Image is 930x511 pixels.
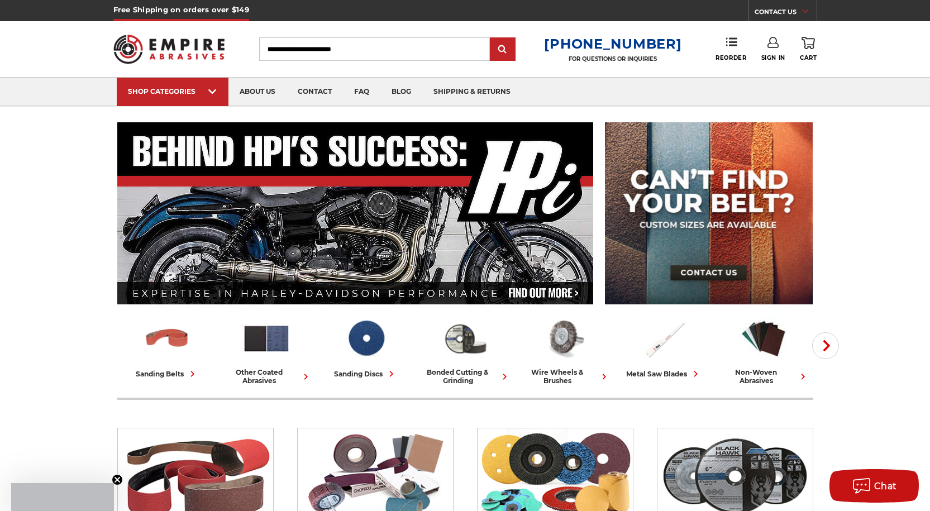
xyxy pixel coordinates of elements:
[829,469,919,503] button: Chat
[718,368,809,385] div: non-woven abrasives
[716,54,746,61] span: Reorder
[11,483,114,511] div: Close teaser
[221,314,312,385] a: other coated abrasives
[874,481,897,491] span: Chat
[812,332,839,359] button: Next
[334,368,397,380] div: sanding discs
[380,78,422,106] a: blog
[343,78,380,106] a: faq
[287,78,343,106] a: contact
[136,368,198,380] div: sanding belts
[761,54,785,61] span: Sign In
[221,368,312,385] div: other coated abrasives
[626,368,702,380] div: metal saw blades
[544,36,681,52] a: [PHONE_NUMBER]
[142,314,192,362] img: Sanding Belts
[242,314,291,362] img: Other Coated Abrasives
[128,87,217,95] div: SHOP CATEGORIES
[420,368,511,385] div: bonded cutting & grinding
[492,39,514,61] input: Submit
[420,314,511,385] a: bonded cutting & grinding
[718,314,809,385] a: non-woven abrasives
[122,314,212,380] a: sanding belts
[113,27,225,71] img: Empire Abrasives
[117,122,594,304] img: Banner for an interview featuring Horsepower Inc who makes Harley performance upgrades featured o...
[800,54,817,61] span: Cart
[716,37,746,61] a: Reorder
[422,78,522,106] a: shipping & returns
[739,314,788,362] img: Non-woven Abrasives
[519,368,610,385] div: wire wheels & brushes
[321,314,411,380] a: sanding discs
[540,314,589,362] img: Wire Wheels & Brushes
[544,55,681,63] p: FOR QUESTIONS OR INQUIRIES
[519,314,610,385] a: wire wheels & brushes
[441,314,490,362] img: Bonded Cutting & Grinding
[619,314,709,380] a: metal saw blades
[800,37,817,61] a: Cart
[341,314,390,362] img: Sanding Discs
[112,474,123,485] button: Close teaser
[755,6,817,21] a: CONTACT US
[640,314,689,362] img: Metal Saw Blades
[228,78,287,106] a: about us
[605,122,813,304] img: promo banner for custom belts.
